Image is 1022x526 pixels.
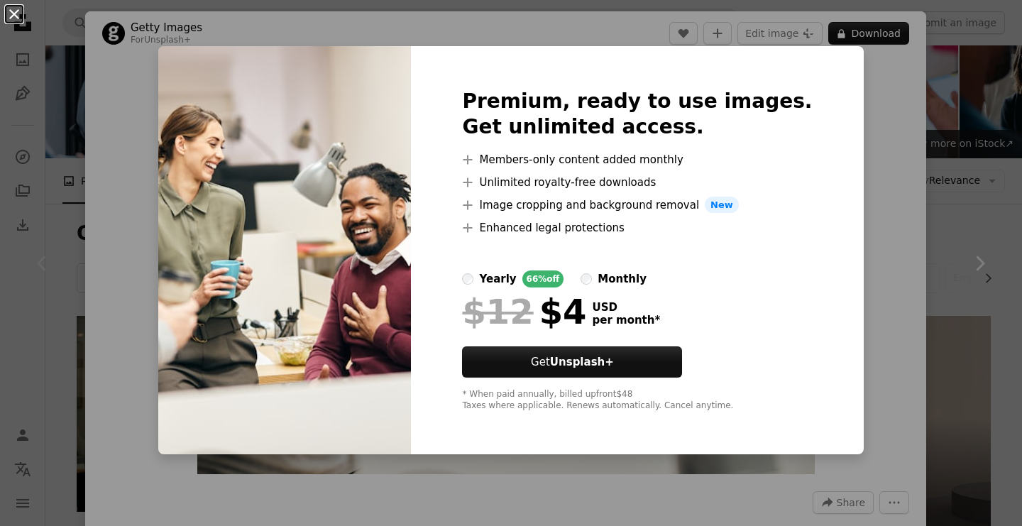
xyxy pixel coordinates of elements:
li: Image cropping and background removal [462,197,812,214]
span: $12 [462,293,533,330]
div: monthly [598,270,647,287]
li: Unlimited royalty-free downloads [462,174,812,191]
li: Enhanced legal protections [462,219,812,236]
div: yearly [479,270,516,287]
span: per month * [592,314,660,327]
div: 66% off [522,270,564,287]
div: * When paid annually, billed upfront $48 Taxes where applicable. Renews automatically. Cancel any... [462,389,812,412]
span: New [705,197,739,214]
strong: Unsplash+ [550,356,614,368]
li: Members-only content added monthly [462,151,812,168]
input: monthly [581,273,592,285]
img: premium_photo-1664301692477-76eb6c08c7fc [158,46,411,455]
h2: Premium, ready to use images. Get unlimited access. [462,89,812,140]
button: GetUnsplash+ [462,346,682,378]
span: USD [592,301,660,314]
div: $4 [462,293,586,330]
input: yearly66%off [462,273,473,285]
